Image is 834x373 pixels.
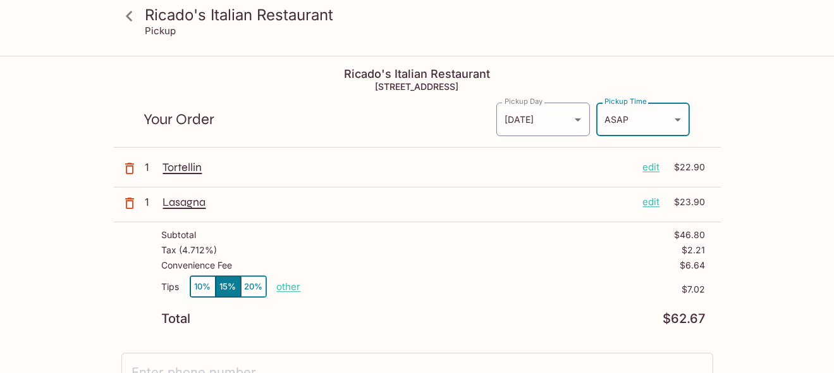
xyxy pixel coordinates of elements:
p: Tips [162,282,180,292]
p: $46.80 [675,230,706,240]
p: Your Order [144,113,496,125]
p: $22.90 [668,160,706,174]
p: $62.67 [663,313,706,325]
p: $7.02 [301,284,706,294]
h4: Ricado's Italian Restaurant [114,67,721,81]
h5: [STREET_ADDRESS] [114,81,721,92]
div: ASAP [596,103,690,136]
p: $23.90 [668,195,706,209]
p: 1 [145,195,158,209]
button: 20% [241,276,266,297]
p: Tax ( 4.712% ) [162,245,218,255]
p: $6.64 [680,260,706,270]
label: Pickup Time [604,96,647,106]
p: Subtotal [162,230,197,240]
button: 15% [216,276,241,297]
p: Tortellin [163,160,633,174]
p: edit [643,195,660,209]
p: 1 [145,160,158,174]
button: 10% [190,276,216,297]
p: edit [643,160,660,174]
p: Lasagna [163,195,633,209]
button: other [277,281,301,293]
div: [DATE] [496,103,590,136]
p: Pickup [145,25,176,37]
label: Pickup Day [505,96,543,106]
p: $2.21 [682,245,706,255]
h3: Ricado's Italian Restaurant [145,5,711,25]
p: Convenience Fee [162,260,233,270]
p: Total [162,313,191,325]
